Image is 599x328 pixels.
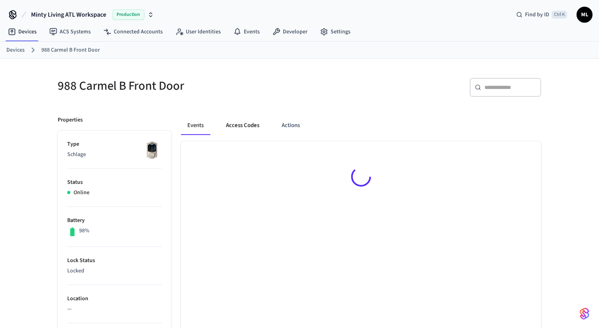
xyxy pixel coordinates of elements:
button: Events [181,116,210,135]
a: Events [227,25,266,39]
span: ML [578,8,592,22]
p: 98% [79,227,89,235]
p: Locked [67,267,162,275]
a: ACS Systems [43,25,97,39]
a: User Identities [169,25,227,39]
a: Developer [266,25,314,39]
span: Find by ID [525,11,549,19]
span: Ctrl K [552,11,567,19]
a: Connected Accounts [97,25,169,39]
div: Find by IDCtrl K [510,8,574,22]
button: Actions [275,116,306,135]
p: — [67,305,162,313]
p: Lock Status [67,257,162,265]
p: Type [67,140,162,149]
p: Battery [67,216,162,225]
p: Location [67,295,162,303]
span: Minty Living ATL Workspace [31,10,106,19]
div: ant example [181,116,541,135]
a: Settings [314,25,357,39]
p: Status [67,178,162,187]
p: Schlage [67,150,162,159]
p: Properties [58,116,83,124]
img: SeamLogoGradient.69752ec5.svg [580,307,589,320]
img: Schlage Sense Smart Deadbolt with Camelot Trim, Front [142,140,162,160]
a: Devices [6,46,25,54]
button: ML [577,7,593,23]
h5: 988 Carmel B Front Door [58,78,295,94]
a: Devices [2,25,43,39]
a: 988 Carmel B Front Door [41,46,100,54]
span: Production [113,10,144,20]
p: Online [74,189,89,197]
button: Access Codes [220,116,266,135]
